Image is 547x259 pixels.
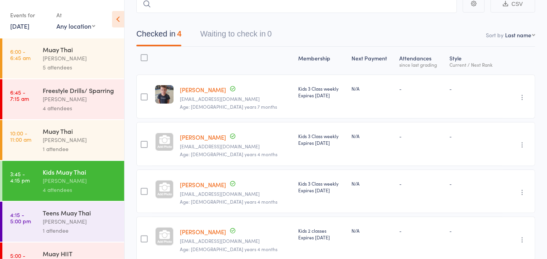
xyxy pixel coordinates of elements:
div: Kids Muay Thai [43,168,118,176]
div: 4 attendees [43,104,118,113]
div: Atten­dances [396,50,446,71]
div: 5 attendees [43,63,118,72]
a: 6:00 -6:45 amMuay Thai[PERSON_NAME]5 attendees [2,38,124,78]
a: [DATE] [10,22,29,30]
a: [PERSON_NAME] [180,228,226,236]
a: 4:15 -5:00 pmTeens Muay Thai[PERSON_NAME]1 attendee [2,202,124,242]
div: - [449,180,500,187]
a: 3:45 -4:15 pmKids Muay Thai[PERSON_NAME]4 attendees [2,161,124,201]
div: Teens Muay Thai [43,208,118,217]
time: 10:00 - 11:00 am [10,130,31,142]
small: layyatiles@yahoo.com [180,96,292,102]
div: - [399,133,443,139]
button: Waiting to check in0 [200,26,272,46]
div: 4 [177,29,181,38]
div: Next Payment [348,50,396,71]
div: [PERSON_NAME] [43,135,118,144]
div: N/A [351,85,393,92]
div: N/A [351,180,393,187]
a: [PERSON_NAME] [180,181,226,189]
div: [PERSON_NAME] [43,176,118,185]
a: [PERSON_NAME] [180,86,226,94]
small: tobicox@rocketmail.com [180,191,292,197]
div: - [449,133,500,139]
div: - [399,85,443,92]
small: tobicox@rocketmail.com [180,144,292,149]
span: Age: [DEMOGRAPHIC_DATA] years 4 months [180,151,277,157]
div: Events for [10,9,49,22]
div: Expires [DATE] [298,234,345,241]
span: Age: [DEMOGRAPHIC_DATA] years 4 months [180,246,277,252]
button: Checked in4 [136,26,181,46]
div: Expires [DATE] [298,187,345,193]
div: Expires [DATE] [298,139,345,146]
time: 4:15 - 5:00 pm [10,212,31,224]
div: - [449,227,500,234]
time: 6:45 - 7:15 am [10,89,29,102]
a: [PERSON_NAME] [180,133,226,141]
div: 1 attendee [43,144,118,153]
div: Any location [56,22,95,30]
div: [PERSON_NAME] [43,54,118,63]
img: image1740631264.png [155,85,174,104]
div: Muay HIIT [43,249,118,258]
div: N/A [351,227,393,234]
small: roshietravelling@yahoo.com.au [180,238,292,244]
a: 6:45 -7:15 amFreestyle Drills/ Sparring[PERSON_NAME]4 attendees [2,79,124,119]
div: - [399,180,443,187]
div: Last name [505,31,531,39]
span: Age: [DEMOGRAPHIC_DATA] years 7 months [180,103,277,110]
div: Muay Thai [43,127,118,135]
div: Freestyle Drills/ Sparring [43,86,118,95]
div: Expires [DATE] [298,92,345,98]
span: Age: [DEMOGRAPHIC_DATA] years 4 months [180,198,277,205]
time: 3:45 - 4:15 pm [10,171,30,183]
div: N/A [351,133,393,139]
div: Membership [295,50,348,71]
div: 1 attendee [43,226,118,235]
div: Kids 3 Class weekly [298,133,345,146]
div: Current / Next Rank [449,62,500,67]
div: [PERSON_NAME] [43,95,118,104]
div: [PERSON_NAME] [43,217,118,226]
div: Muay Thai [43,45,118,54]
div: At [56,9,95,22]
div: Kids 3 Class weekly [298,85,345,98]
time: 6:00 - 6:45 am [10,48,31,61]
div: Style [446,50,503,71]
a: 10:00 -11:00 amMuay Thai[PERSON_NAME]1 attendee [2,120,124,160]
label: Sort by [486,31,504,39]
div: - [449,85,500,92]
div: - [399,227,443,234]
div: 0 [267,29,272,38]
div: Kids 2 classes [298,227,345,241]
div: 4 attendees [43,185,118,194]
div: since last grading [399,62,443,67]
div: Kids 3 Class weekly [298,180,345,193]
